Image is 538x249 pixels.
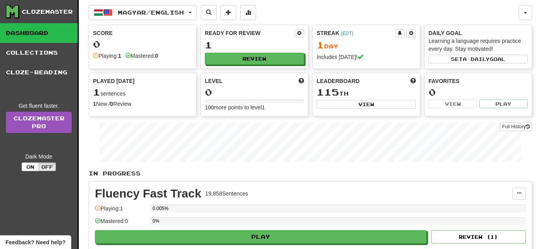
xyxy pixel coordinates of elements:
span: 1 [317,39,324,50]
div: 19,858 Sentences [205,190,248,197]
div: Fluency Fast Track [95,188,201,199]
button: Review [205,53,304,65]
div: Ready for Review [205,29,295,37]
div: 100 more points to level 1 [205,103,304,111]
div: Learning a language requires practice every day. Stay motivated! [429,37,528,53]
div: 0 [93,39,192,49]
span: Leaderboard [317,77,360,85]
div: 0 [205,87,304,97]
div: Mastered: [125,52,158,60]
strong: 0 [110,101,113,107]
button: Magyar/English [89,5,197,20]
div: New / Review [93,100,192,108]
div: Dark Mode [6,153,72,160]
a: (EDT) [341,31,353,36]
div: Clozemaster [22,8,73,16]
span: This week in points, UTC [410,77,416,85]
span: Score more points to level up [299,77,304,85]
span: Level [205,77,223,85]
div: 0 [429,87,528,97]
div: sentences [93,87,192,98]
div: Streak [317,29,395,37]
span: Open feedback widget [6,238,65,246]
div: Playing: 1 [95,205,146,218]
button: Seta dailygoal [429,55,528,63]
button: Review (1) [431,230,526,243]
button: Play [95,230,427,243]
button: Off [39,162,56,171]
div: Mastered: 0 [95,217,146,230]
span: Magyar / English [118,9,184,16]
button: Full History [500,122,532,131]
span: 115 [317,87,339,98]
span: Played [DATE] [93,77,135,85]
div: th [317,87,416,98]
button: Add sentence to collection [221,5,236,20]
strong: 0 [155,53,158,59]
button: More stats [240,5,256,20]
p: In Progress [89,170,532,177]
button: Play [479,100,528,108]
button: On [22,162,39,171]
div: Playing: [93,52,121,60]
div: Daily Goal [429,29,528,37]
div: Includes [DATE]! [317,53,416,61]
button: View [317,100,416,109]
button: View [429,100,477,108]
div: Day [317,40,416,50]
span: a daily [463,56,490,62]
div: Get fluent faster. [6,102,72,110]
span: 1 [93,87,100,98]
div: Favorites [429,77,528,85]
div: Score [93,29,192,37]
div: 1 [205,40,304,50]
strong: 1 [93,101,96,107]
strong: 1 [118,53,121,59]
button: Search sentences [201,5,217,20]
a: ClozemasterPro [6,112,72,133]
